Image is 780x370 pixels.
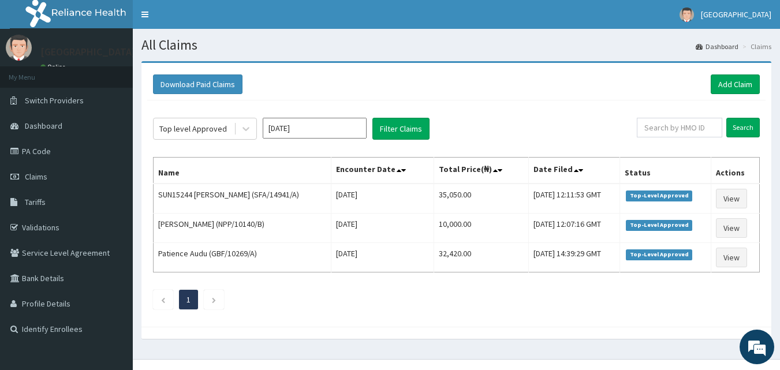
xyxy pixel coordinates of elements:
[528,243,619,272] td: [DATE] 14:39:29 GMT
[60,65,194,80] div: Chat with us now
[626,249,692,260] span: Top-Level Approved
[434,158,528,184] th: Total Price(₦)
[680,8,694,22] img: User Image
[711,74,760,94] a: Add Claim
[141,38,771,53] h1: All Claims
[25,171,47,182] span: Claims
[40,47,136,57] p: [GEOGRAPHIC_DATA]
[67,111,159,228] span: We're online!
[6,35,32,61] img: User Image
[211,294,217,305] a: Next page
[637,118,722,137] input: Search by HMO ID
[331,184,434,214] td: [DATE]
[711,158,760,184] th: Actions
[434,214,528,243] td: 10,000.00
[528,184,619,214] td: [DATE] 12:11:53 GMT
[434,184,528,214] td: 35,050.00
[40,63,68,71] a: Online
[716,189,747,208] a: View
[372,118,430,140] button: Filter Claims
[25,197,46,207] span: Tariffs
[716,218,747,238] a: View
[331,214,434,243] td: [DATE]
[189,6,217,33] div: Minimize live chat window
[626,220,692,230] span: Top-Level Approved
[154,184,331,214] td: SUN15244 [PERSON_NAME] (SFA/14941/A)
[263,118,367,139] input: Select Month and Year
[25,121,62,131] span: Dashboard
[21,58,47,87] img: d_794563401_company_1708531726252_794563401
[154,214,331,243] td: [PERSON_NAME] (NPP/10140/B)
[716,248,747,267] a: View
[434,243,528,272] td: 32,420.00
[186,294,191,305] a: Page 1 is your current page
[331,158,434,184] th: Encounter Date
[161,294,166,305] a: Previous page
[696,42,738,51] a: Dashboard
[25,95,84,106] span: Switch Providers
[154,243,331,272] td: Patience Audu (GBF/10269/A)
[726,118,760,137] input: Search
[159,123,227,134] div: Top level Approved
[528,158,619,184] th: Date Filed
[528,214,619,243] td: [DATE] 12:07:16 GMT
[153,74,242,94] button: Download Paid Claims
[154,158,331,184] th: Name
[740,42,771,51] li: Claims
[620,158,711,184] th: Status
[626,190,692,201] span: Top-Level Approved
[701,9,771,20] span: [GEOGRAPHIC_DATA]
[6,247,220,287] textarea: Type your message and hit 'Enter'
[331,243,434,272] td: [DATE]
